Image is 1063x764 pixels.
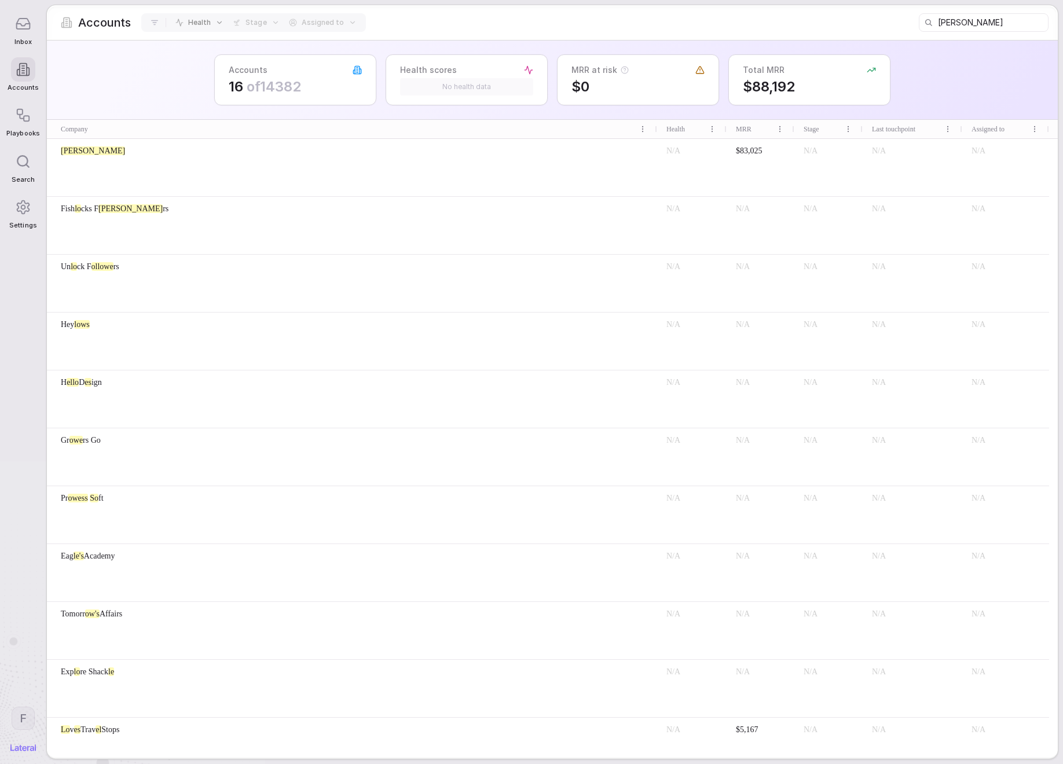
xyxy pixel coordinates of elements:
[85,378,91,387] span: es
[302,18,344,27] span: Assigned to
[872,262,886,271] span: N/A
[61,320,74,329] span: Hey
[736,378,750,387] span: N/A
[61,552,74,560] span: Eag
[872,378,886,387] span: N/A
[736,262,750,271] span: N/A
[972,667,985,676] span: N/A
[12,176,35,183] span: Search
[78,14,131,31] span: Accounts
[6,189,39,235] a: Settings
[96,725,101,734] span: el
[972,124,1005,134] span: Assigned to
[74,725,81,734] span: es
[972,609,985,618] span: N/A
[74,667,80,676] span: lo
[61,124,88,134] span: Company
[804,725,818,734] span: N/A
[245,18,266,27] span: Stage
[666,378,680,387] span: N/A
[247,78,301,95] span: of 14382
[666,436,680,445] span: N/A
[81,204,98,213] span: cks F
[804,204,818,213] span: N/A
[666,725,680,734] span: N/A
[736,609,750,618] span: N/A
[20,711,27,726] span: F
[74,320,89,329] span: lows
[972,378,985,387] span: N/A
[400,64,457,76] span: Health scores
[74,552,84,560] span: le's
[666,667,680,676] span: N/A
[666,124,685,134] span: Health
[71,262,77,271] span: lo
[442,82,491,91] span: No health data
[6,130,39,137] span: Playbooks
[100,609,122,618] span: Affairs
[666,262,680,271] span: N/A
[743,64,785,76] span: Total MRR
[91,262,113,271] span: ollowe
[229,78,362,95] span: 16
[84,552,115,560] span: Academy
[872,725,886,734] span: N/A
[872,204,886,213] span: N/A
[70,725,74,734] span: v
[872,124,915,134] span: Last touchpoint
[972,436,985,445] span: N/A
[804,436,818,445] span: N/A
[61,146,125,155] span: [PERSON_NAME]
[68,494,87,502] span: owess
[666,609,680,618] span: N/A
[736,124,752,134] span: MRR
[6,97,39,143] a: Playbooks
[972,146,985,155] span: N/A
[666,146,680,155] span: N/A
[83,436,101,445] span: rs Go
[666,320,680,329] span: N/A
[6,52,39,97] a: Accounts
[6,6,39,52] a: Inbox
[804,320,818,329] span: N/A
[736,146,763,155] span: $83,025
[188,18,211,27] span: Health
[938,14,1047,31] input: Search...
[972,204,985,213] span: N/A
[163,204,168,213] span: rs
[61,667,74,676] span: Exp
[872,609,886,618] span: N/A
[872,436,886,445] span: N/A
[736,204,750,213] span: N/A
[666,204,680,213] span: N/A
[736,320,750,329] span: N/A
[85,609,100,618] span: ow's
[804,552,818,560] span: N/A
[98,204,163,213] span: [PERSON_NAME]
[113,262,119,271] span: rs
[972,725,985,734] span: N/A
[872,667,886,676] span: N/A
[80,667,108,676] span: re Shack
[61,262,71,271] span: Un
[736,667,750,676] span: N/A
[872,552,886,560] span: N/A
[67,378,79,387] span: ello
[666,494,680,502] span: N/A
[61,204,75,213] span: Fish
[872,320,886,329] span: N/A
[872,494,886,502] span: N/A
[69,436,83,445] span: owe
[972,320,985,329] span: N/A
[14,38,32,46] span: Inbox
[804,609,818,618] span: N/A
[91,378,102,387] span: ign
[666,552,680,560] span: N/A
[79,378,85,387] span: D
[571,64,629,76] div: MRR at risk
[972,552,985,560] span: N/A
[9,222,36,229] span: Settings
[90,494,98,502] span: So
[75,204,81,213] span: lo
[61,609,85,618] span: Tomorr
